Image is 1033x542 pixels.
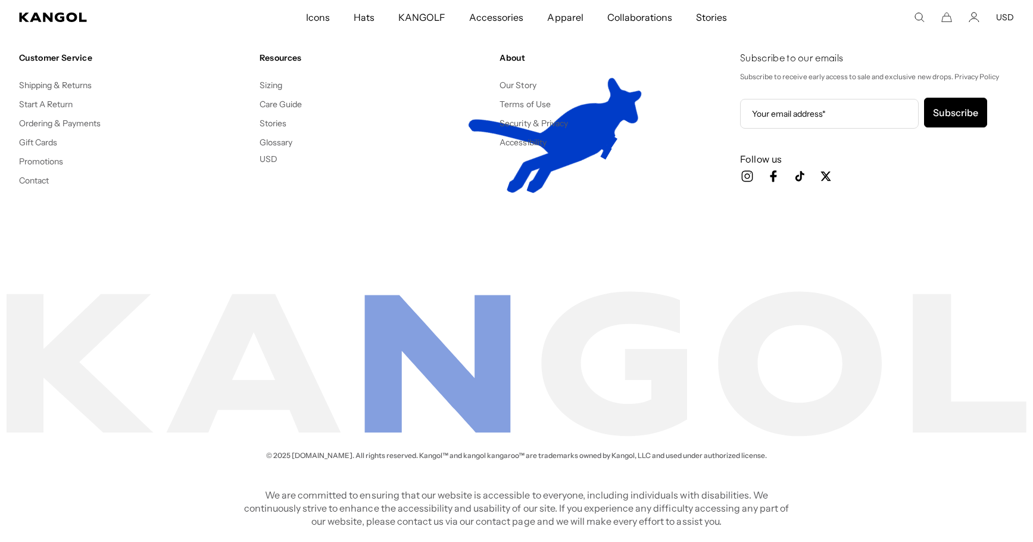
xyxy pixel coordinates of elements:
summary: Search here [914,12,925,23]
p: Subscribe to receive early access to sale and exclusive new drops. Privacy Policy [740,70,1014,83]
button: Cart [941,12,952,23]
button: USD [260,154,277,164]
a: Kangol [19,13,202,22]
a: Ordering & Payments [19,118,101,129]
a: Accessibility [500,137,546,148]
button: Subscribe [924,98,987,127]
a: Terms of Use [500,99,550,110]
p: We are committed to ensuring that our website is accessible to everyone, including individuals wi... [241,488,793,528]
h3: Follow us [740,152,1014,166]
a: Stories [260,118,286,129]
h4: About [500,52,731,63]
button: USD [996,12,1014,23]
h4: Subscribe to our emails [740,52,1014,66]
h4: Customer Service [19,52,250,63]
a: Security & Privacy [500,118,568,129]
a: Gift Cards [19,137,57,148]
a: Glossary [260,137,292,148]
h4: Resources [260,52,491,63]
a: Shipping & Returns [19,80,92,91]
a: Sizing [260,80,282,91]
a: Contact [19,175,49,186]
a: Our Story [500,80,536,91]
a: Start A Return [19,99,73,110]
a: Promotions [19,156,63,167]
a: Care Guide [260,99,302,110]
a: Account [969,12,979,23]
